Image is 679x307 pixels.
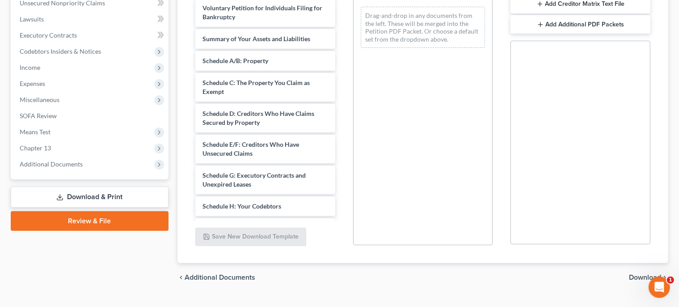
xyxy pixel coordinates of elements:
span: Lawsuits [20,15,44,23]
iframe: Intercom live chat [649,277,670,298]
span: Schedule E/F: Creditors Who Have Unsecured Claims [202,141,299,157]
a: Download & Print [11,187,169,208]
i: chevron_left [177,274,185,281]
span: Miscellaneous [20,96,59,103]
span: Schedule H: Your Codebtors [202,202,281,210]
span: Means Test [20,128,51,136]
i: chevron_right [661,274,668,281]
a: Review & File [11,211,169,231]
a: Lawsuits [13,11,169,27]
span: Income [20,64,40,71]
span: Schedule A/B: Property [202,57,268,64]
span: Codebtors Insiders & Notices [20,47,101,55]
span: Executory Contracts [20,31,77,39]
span: Schedule C: The Property You Claim as Exempt [202,79,310,95]
span: 1 [667,277,674,284]
a: chevron_left Additional Documents [177,274,255,281]
a: SOFA Review [13,108,169,124]
span: Chapter 13 [20,144,51,152]
span: SOFA Review [20,112,57,119]
button: Add Additional PDF Packets [510,15,650,34]
span: Voluntary Petition for Individuals Filing for Bankruptcy [202,4,322,21]
a: Executory Contracts [13,27,169,43]
span: Download [629,274,661,281]
div: Drag-and-drop in any documents from the left. These will be merged into the Petition PDF Packet. ... [361,7,485,48]
span: Schedule G: Executory Contracts and Unexpired Leases [202,171,306,188]
button: Save New Download Template [195,228,306,247]
span: Summary of Your Assets and Liabilities [202,35,310,43]
span: Additional Documents [185,274,255,281]
span: Additional Documents [20,160,83,168]
span: Expenses [20,80,45,87]
span: Schedule D: Creditors Who Have Claims Secured by Property [202,110,314,126]
button: Download chevron_right [629,274,668,281]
